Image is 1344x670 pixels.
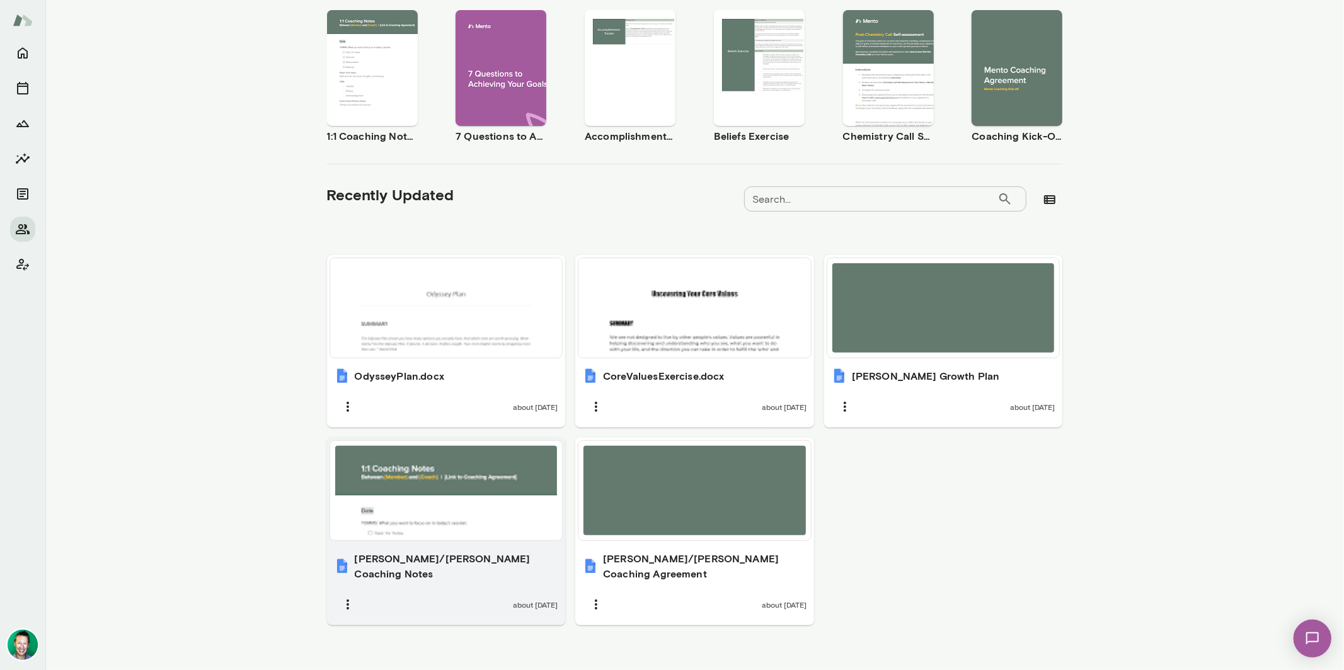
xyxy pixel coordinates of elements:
[327,128,418,144] h6: 1:1 Coaching Notes
[10,146,35,171] button: Insights
[513,599,558,610] span: about [DATE]
[10,181,35,207] button: Documents
[10,252,35,277] button: Client app
[832,368,847,383] img: Chris Growth Plan
[327,185,454,205] h5: Recently Updated
[10,217,35,242] button: Members
[762,599,807,610] span: about [DATE]
[10,111,35,136] button: Growth Plan
[8,630,38,660] img: Brian Lawrence
[1010,402,1055,412] span: about [DATE]
[972,128,1062,144] h6: Coaching Kick-Off | Coaching Agreement
[13,8,33,32] img: Mento
[852,368,1000,383] h6: [PERSON_NAME] Growth Plan
[714,128,805,144] h6: Beliefs Exercise
[355,551,558,581] h6: [PERSON_NAME]/[PERSON_NAME] Coaching Notes
[603,551,807,581] h6: [PERSON_NAME]/[PERSON_NAME] Coaching Agreement
[10,76,35,101] button: Sessions
[335,368,350,383] img: OdysseyPlan.docx
[583,368,598,383] img: CoreValuesExercise.docx
[335,559,350,574] img: Chris/Brian Coaching Notes
[585,128,675,144] h6: Accomplishment Tracker
[762,402,807,412] span: about [DATE]
[456,128,546,144] h6: 7 Questions to Achieving Your Goals
[843,128,934,144] h6: Chemistry Call Self-Assessment [Coaches only]
[10,40,35,65] button: Home
[513,402,558,412] span: about [DATE]
[355,368,444,383] h6: OdysseyPlan.docx
[583,559,598,574] img: Chris/Brian Coaching Agreement
[603,368,724,383] h6: CoreValuesExercise.docx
